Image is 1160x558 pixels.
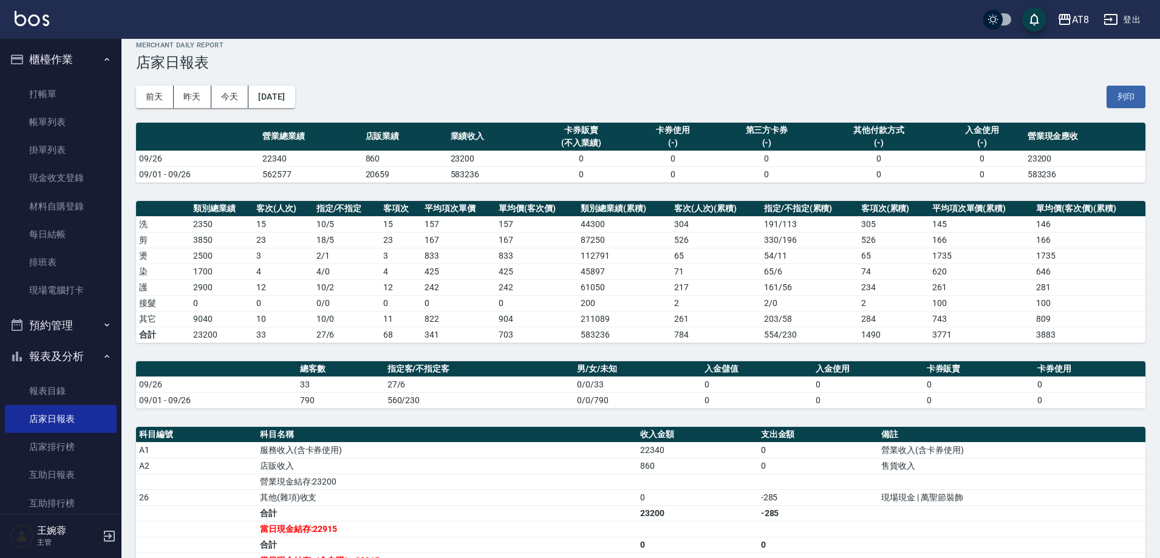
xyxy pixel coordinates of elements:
td: 146 [1033,216,1145,232]
button: 前天 [136,86,174,108]
a: 現場電腦打卡 [5,276,117,304]
td: 0 [813,376,924,392]
th: 類別總業績 [190,201,253,217]
td: 0 [637,489,758,505]
td: 71 [671,264,761,279]
div: 卡券使用 [633,124,712,137]
td: 45897 [578,264,670,279]
td: 0 [715,151,819,166]
td: 65 / 6 [761,264,858,279]
td: 1735 [929,248,1034,264]
td: 09/01 - 09/26 [136,392,297,408]
td: 0 [758,537,879,553]
td: 284 [858,311,929,327]
td: 0 [253,295,313,311]
td: 281 [1033,279,1145,295]
td: 09/26 [136,376,297,392]
td: 200 [578,295,670,311]
td: 261 [929,279,1034,295]
td: 2500 [190,248,253,264]
td: 15 [253,216,313,232]
td: 3850 [190,232,253,248]
td: 3771 [929,327,1034,342]
th: 總客數 [297,361,384,377]
th: 客次(人次) [253,201,313,217]
td: 0 [715,166,819,182]
td: 0 [758,442,879,458]
td: 87250 [578,232,670,248]
td: 68 [380,327,421,342]
td: 0 [818,166,939,182]
td: 166 [1033,232,1145,248]
td: 0 [940,166,1025,182]
td: 接髮 [136,295,190,311]
td: 3 [380,248,421,264]
table: a dense table [136,201,1145,343]
td: 157 [496,216,578,232]
td: 護 [136,279,190,295]
td: 33 [297,376,384,392]
th: 平均項次單價(累積) [929,201,1034,217]
div: (不入業績) [536,137,627,149]
td: 現場現金 | 萬聖節裝飾 [878,489,1145,505]
td: 22340 [637,442,758,458]
th: 科目編號 [136,427,257,443]
table: a dense table [136,361,1145,409]
td: 2 / 0 [761,295,858,311]
td: 23 [253,232,313,248]
td: 526 [858,232,929,248]
th: 支出金額 [758,427,879,443]
a: 店家排行榜 [5,433,117,461]
h3: 店家日報表 [136,54,1145,71]
td: -285 [758,505,879,521]
td: 0 [421,295,496,311]
td: 0/0/790 [574,392,701,408]
td: 65 [671,248,761,264]
td: 0 [630,151,715,166]
th: 指定/不指定 [313,201,381,217]
div: AT8 [1072,12,1089,27]
td: A2 [136,458,257,474]
td: 305 [858,216,929,232]
td: 65 [858,248,929,264]
td: 74 [858,264,929,279]
th: 卡券販賣 [924,361,1035,377]
td: 服務收入(含卡券使用) [257,442,637,458]
td: 0 [533,166,630,182]
td: 112791 [578,248,670,264]
th: 入金使用 [813,361,924,377]
td: 洗 [136,216,190,232]
div: (-) [633,137,712,149]
td: 27/6 [384,376,575,392]
td: 0 [924,376,1035,392]
a: 材料自購登錄 [5,192,117,220]
button: [DATE] [248,86,295,108]
td: 0 [380,295,421,311]
td: 23200 [448,151,533,166]
a: 互助排行榜 [5,489,117,517]
td: 0 [940,151,1025,166]
button: 昨天 [174,86,211,108]
td: 330 / 196 [761,232,858,248]
a: 店家日報表 [5,405,117,433]
td: 0 [630,166,715,182]
td: 44300 [578,216,670,232]
td: 0 [1034,376,1145,392]
th: 類別總業績(累積) [578,201,670,217]
th: 卡券使用 [1034,361,1145,377]
td: 其它 [136,311,190,327]
td: 425 [421,264,496,279]
td: 0 / 0 [313,295,381,311]
td: 26 [136,489,257,505]
button: 櫃檯作業 [5,44,117,75]
div: 其他付款方式 [821,124,936,137]
td: 234 [858,279,929,295]
td: 554/230 [761,327,858,342]
th: 指定客/不指定客 [384,361,575,377]
td: 0 [533,151,630,166]
td: 167 [496,232,578,248]
td: 261 [671,311,761,327]
td: 860 [363,151,448,166]
td: 10 / 2 [313,279,381,295]
td: 703 [496,327,578,342]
